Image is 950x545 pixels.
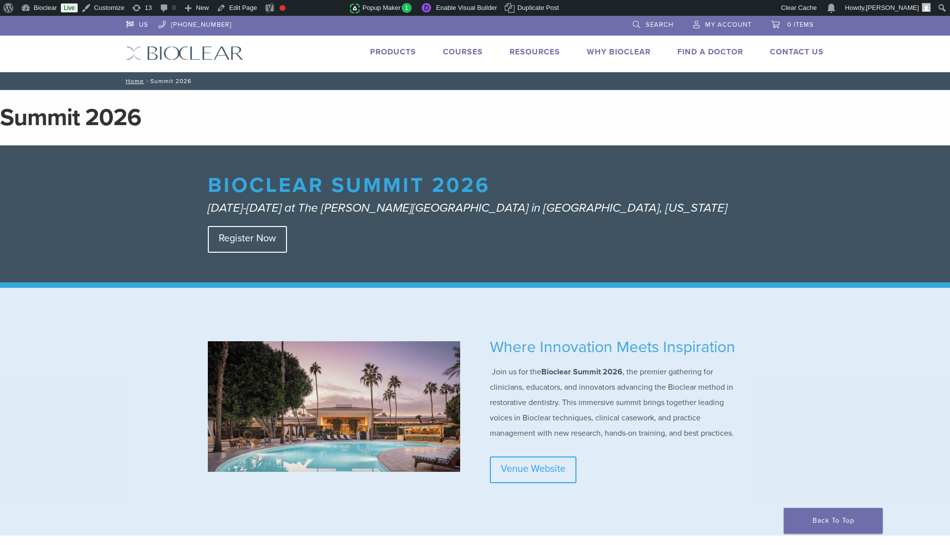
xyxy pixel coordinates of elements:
img: TSR_LaBocaSunset_1700x880 [208,341,460,472]
a: Find A Doctor [677,47,743,57]
a: Contact Us [770,47,824,57]
a: Home [123,78,144,85]
a: Venue Website [490,456,576,483]
span: My Account [705,21,752,29]
a: [PHONE_NUMBER] [158,16,232,31]
span: / [144,79,150,84]
span: 1 [402,3,412,13]
div: Focus keyphrase not set [280,5,285,11]
a: Register Now [208,226,287,253]
strong: Bioclear Summit 2026 [541,367,622,377]
img: Views over 48 hours. Click for more Jetpack Stats. [294,2,350,14]
a: Resources [510,47,560,57]
a: My Account [693,16,752,31]
span: 0 items [787,21,814,29]
a: Products [370,47,416,57]
em: [DATE]-[DATE] at The [PERSON_NAME][GEOGRAPHIC_DATA] in [GEOGRAPHIC_DATA], [US_STATE] [208,201,727,215]
span: [PERSON_NAME] [866,4,919,11]
a: Back To Top [784,508,883,534]
h1: Bioclear Summit 2026 [208,175,737,201]
a: US [126,16,148,31]
span: Where Innovation Meets Inspiration [490,338,735,357]
a: Search [633,16,673,31]
a: 0 items [771,16,814,31]
a: Why Bioclear [587,47,651,57]
span: Search [646,21,673,29]
img: Bioclear [126,46,243,60]
a: Live [61,3,78,12]
nav: Summit 2026 [119,72,831,90]
a: Courses [443,47,483,57]
span: Join us for the , the premier gathering for clinicians, educators, and innovators advancing the B... [490,367,734,438]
